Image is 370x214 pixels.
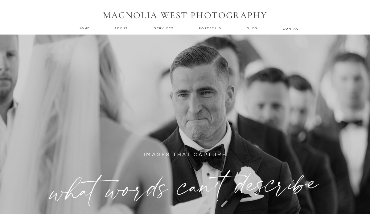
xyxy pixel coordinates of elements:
h1: what words can't describe [43,164,327,205]
h1: MAGNOLIA WEST PHOTOGRAPHY [99,10,271,22]
p: IMAGES THAT CAPTURE [96,150,275,164]
a: Portfolio [199,26,223,31]
a: contact [283,27,301,30]
a: about [114,26,130,31]
a: home [79,26,90,30]
a: Blog [247,26,259,31]
a: services [154,26,175,30]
